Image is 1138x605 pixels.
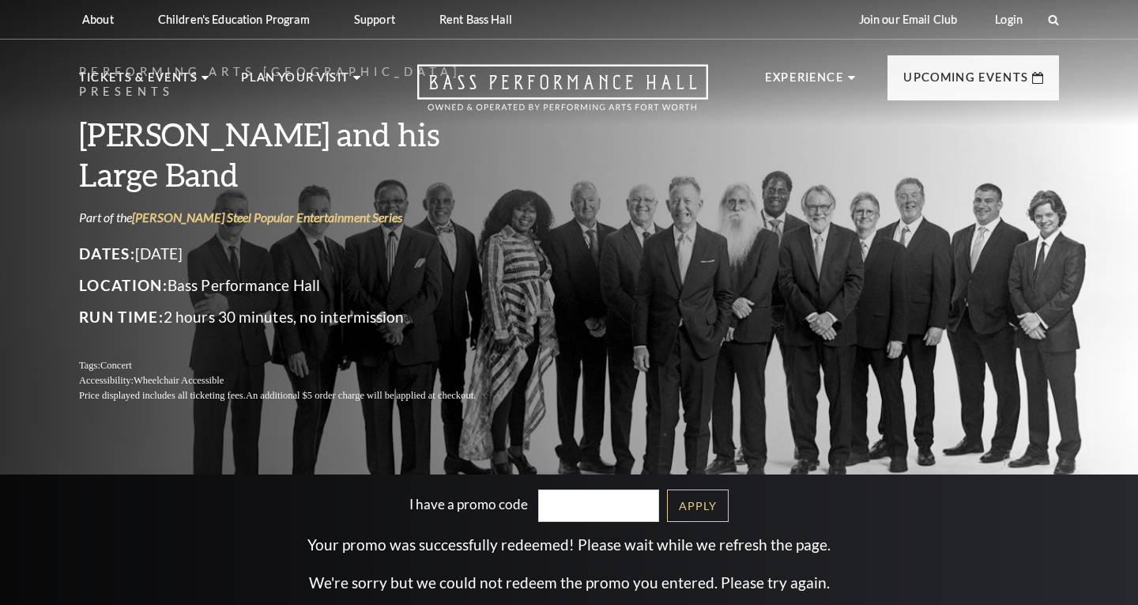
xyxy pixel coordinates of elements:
[100,360,132,371] span: Concert
[132,210,402,225] a: [PERSON_NAME] Steel Popular Entertainment Series
[409,496,528,512] label: I have a promo code
[79,114,514,195] h3: [PERSON_NAME] and his Large Band
[79,68,198,96] p: Tickets & Events
[241,68,349,96] p: Plan Your Visit
[79,308,164,326] span: Run Time:
[903,68,1028,96] p: Upcoming Events
[79,209,514,226] p: Part of the
[79,276,168,294] span: Location:
[79,244,135,263] span: Dates:
[134,375,224,386] span: Wheelchair Accessible
[439,13,512,26] p: Rent Bass Hall
[667,490,729,522] a: Apply
[82,13,114,26] p: About
[79,388,514,403] p: Price displayed includes all ticketing fees.
[158,13,310,26] p: Children's Education Program
[79,241,514,267] p: [DATE]
[354,13,395,26] p: Support
[79,304,514,330] p: 2 hours 30 minutes, no intermission
[765,68,844,96] p: Experience
[79,373,514,388] p: Accessibility:
[79,273,514,298] p: Bass Performance Hall
[246,390,476,401] span: An additional $5 order charge will be applied at checkout.
[79,358,514,373] p: Tags:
